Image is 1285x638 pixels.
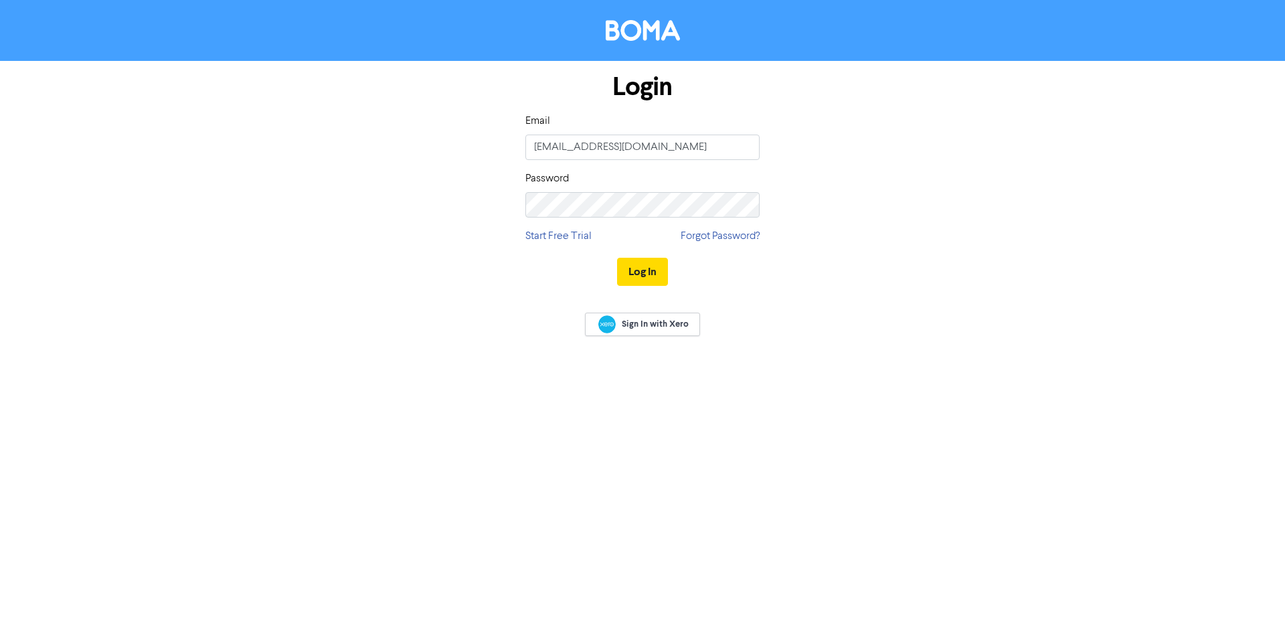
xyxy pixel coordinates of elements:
[622,318,689,330] span: Sign In with Xero
[598,315,616,333] img: Xero logo
[525,228,592,244] a: Start Free Trial
[525,113,550,129] label: Email
[525,72,760,102] h1: Login
[1117,493,1285,638] iframe: Chat Widget
[617,258,668,286] button: Log In
[585,313,700,336] a: Sign In with Xero
[525,171,569,187] label: Password
[606,20,680,41] img: BOMA Logo
[681,228,760,244] a: Forgot Password?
